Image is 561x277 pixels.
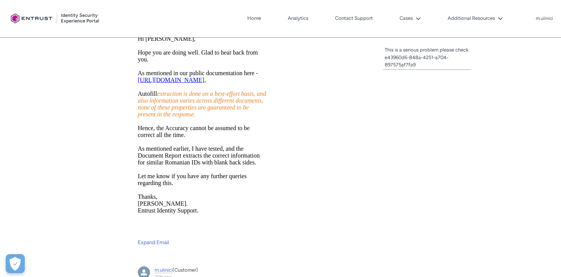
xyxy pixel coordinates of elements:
[398,13,423,24] button: Cases
[172,267,198,273] span: (Customer)
[536,16,553,21] p: m.ulinici
[446,13,505,24] button: Additional Resources
[535,14,553,22] button: User Profile m.ulinici
[333,13,375,24] a: Contact Support
[155,267,172,273] a: m.ulinici
[138,35,267,234] iframe: Email Preview
[6,254,25,273] button: Open Preferences
[138,234,267,246] a: Expand Email
[526,242,561,277] iframe: Qualified Messenger
[286,13,310,24] a: Analytics, opens in new tab
[245,13,263,24] a: Home
[6,254,25,273] div: Cookie Preferences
